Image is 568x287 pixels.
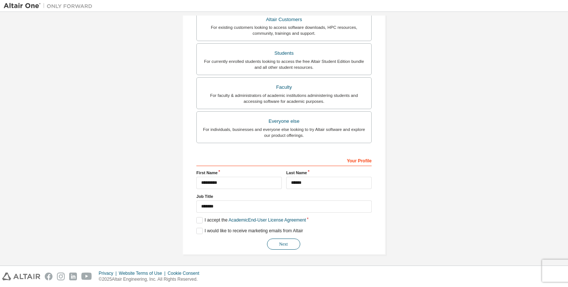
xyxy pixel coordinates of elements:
label: Last Name [286,170,372,176]
div: Privacy [99,270,119,276]
button: Next [267,239,300,250]
div: Website Terms of Use [119,270,168,276]
div: Altair Customers [201,14,367,25]
div: Your Profile [196,154,372,166]
label: Job Title [196,193,372,199]
div: Everyone else [201,116,367,126]
div: For individuals, businesses and everyone else looking to try Altair software and explore our prod... [201,126,367,138]
p: © 2025 Altair Engineering, Inc. All Rights Reserved. [99,276,204,283]
img: facebook.svg [45,273,53,280]
label: First Name [196,170,282,176]
label: I accept the [196,217,306,223]
div: Students [201,48,367,58]
div: For currently enrolled students looking to access the free Altair Student Edition bundle and all ... [201,58,367,70]
div: For faculty & administrators of academic institutions administering students and accessing softwa... [201,92,367,104]
a: Academic End-User License Agreement [229,217,306,223]
img: youtube.svg [81,273,92,280]
img: linkedin.svg [69,273,77,280]
div: Cookie Consent [168,270,203,276]
div: Faculty [201,82,367,92]
img: Altair One [4,2,96,10]
img: instagram.svg [57,273,65,280]
img: altair_logo.svg [2,273,40,280]
label: I would like to receive marketing emails from Altair [196,228,303,234]
div: For existing customers looking to access software downloads, HPC resources, community, trainings ... [201,24,367,36]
